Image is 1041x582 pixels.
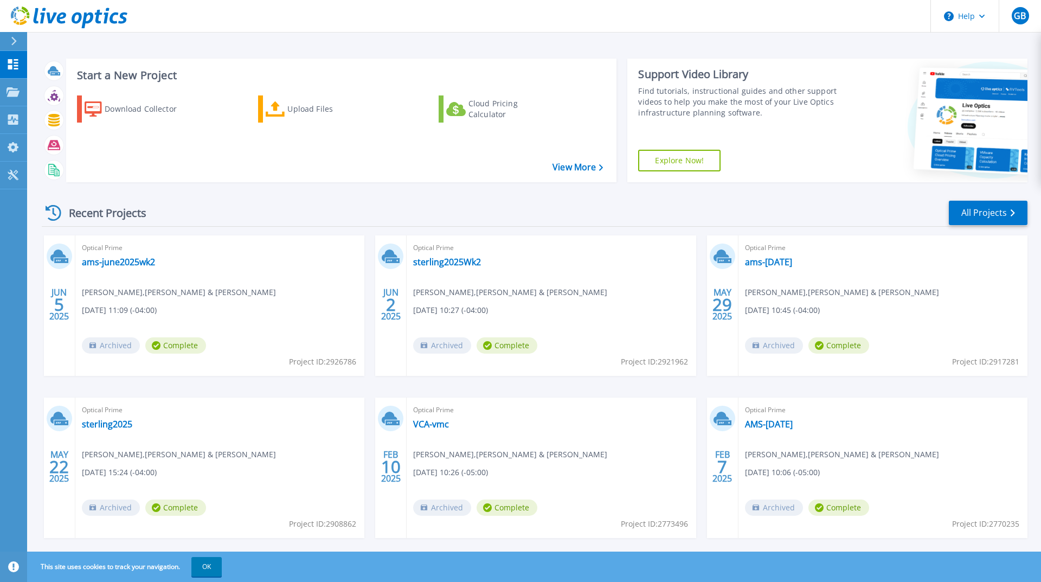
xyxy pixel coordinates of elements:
span: [PERSON_NAME] , [PERSON_NAME] & [PERSON_NAME] [745,286,939,298]
span: Optical Prime [413,242,689,254]
span: Archived [82,337,140,354]
span: [PERSON_NAME] , [PERSON_NAME] & [PERSON_NAME] [82,449,276,461]
span: 10 [381,462,401,471]
span: Project ID: 2773496 [621,518,688,530]
div: Support Video Library [638,67,842,81]
span: Archived [745,500,803,516]
span: Archived [413,337,471,354]
span: Complete [477,500,537,516]
a: Explore Now! [638,150,721,171]
span: This site uses cookies to track your navigation. [30,557,222,577]
span: Optical Prime [413,404,689,416]
a: Upload Files [258,95,379,123]
a: VCA-vmc [413,419,449,430]
div: FEB 2025 [381,447,401,487]
a: ams-june2025wk2 [82,257,155,267]
div: FEB 2025 [712,447,732,487]
span: Project ID: 2917281 [952,356,1019,368]
div: MAY 2025 [49,447,69,487]
div: MAY 2025 [712,285,732,324]
span: [PERSON_NAME] , [PERSON_NAME] & [PERSON_NAME] [413,286,607,298]
a: Cloud Pricing Calculator [439,95,560,123]
span: Complete [808,337,869,354]
span: Project ID: 2921962 [621,356,688,368]
div: Upload Files [287,98,374,120]
a: ams-[DATE] [745,257,792,267]
span: [PERSON_NAME] , [PERSON_NAME] & [PERSON_NAME] [82,286,276,298]
span: Archived [82,500,140,516]
div: JUN 2025 [49,285,69,324]
a: View More [552,162,603,172]
div: Recent Projects [42,200,161,226]
h3: Start a New Project [77,69,603,81]
span: Archived [745,337,803,354]
div: Cloud Pricing Calculator [468,98,555,120]
div: JUN 2025 [381,285,401,324]
a: sterling2025 [82,419,132,430]
span: [PERSON_NAME] , [PERSON_NAME] & [PERSON_NAME] [413,449,607,461]
span: GB [1014,11,1026,20]
span: Complete [145,337,206,354]
div: Find tutorials, instructional guides and other support videos to help you make the most of your L... [638,86,842,118]
span: Project ID: 2770235 [952,518,1019,530]
span: Optical Prime [745,242,1021,254]
span: Optical Prime [745,404,1021,416]
span: [DATE] 11:09 (-04:00) [82,304,157,316]
span: [PERSON_NAME] , [PERSON_NAME] & [PERSON_NAME] [745,449,939,461]
span: 29 [712,300,732,309]
span: Complete [808,500,869,516]
span: 5 [54,300,64,309]
span: Complete [477,337,537,354]
span: [DATE] 10:26 (-05:00) [413,466,488,478]
a: All Projects [949,201,1027,225]
button: OK [191,557,222,577]
a: Download Collector [77,95,198,123]
div: Download Collector [105,98,191,120]
a: AMS-[DATE] [745,419,793,430]
span: 2 [386,300,396,309]
span: Project ID: 2926786 [289,356,356,368]
span: Archived [413,500,471,516]
span: [DATE] 10:06 (-05:00) [745,466,820,478]
span: Complete [145,500,206,516]
a: sterling2025Wk2 [413,257,481,267]
span: Optical Prime [82,242,358,254]
span: 7 [717,462,727,471]
span: Optical Prime [82,404,358,416]
span: [DATE] 15:24 (-04:00) [82,466,157,478]
span: [DATE] 10:27 (-04:00) [413,304,488,316]
span: [DATE] 10:45 (-04:00) [745,304,820,316]
span: Project ID: 2908862 [289,518,356,530]
span: 22 [49,462,69,471]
